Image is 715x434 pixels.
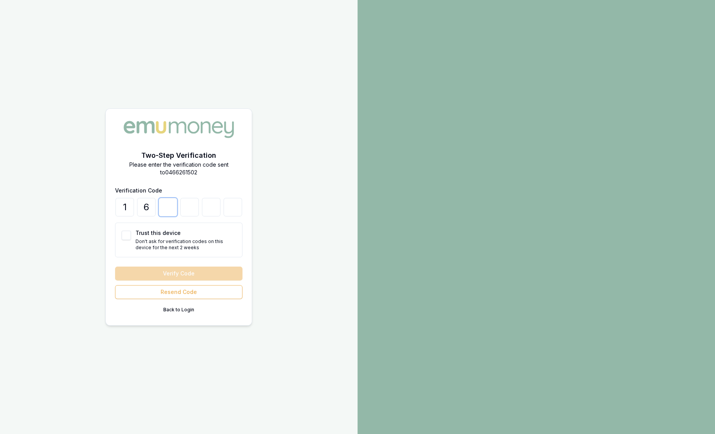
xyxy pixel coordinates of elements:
[115,285,242,299] button: Resend Code
[115,161,242,176] p: Please enter the verification code sent to 0466261502
[136,230,181,236] label: Trust this device
[115,304,242,316] button: Back to Login
[136,238,236,251] p: Don't ask for verification codes on this device for the next 2 weeks
[121,118,237,140] img: Emu Money
[115,150,242,161] h2: Two-Step Verification
[115,187,162,194] label: Verification Code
